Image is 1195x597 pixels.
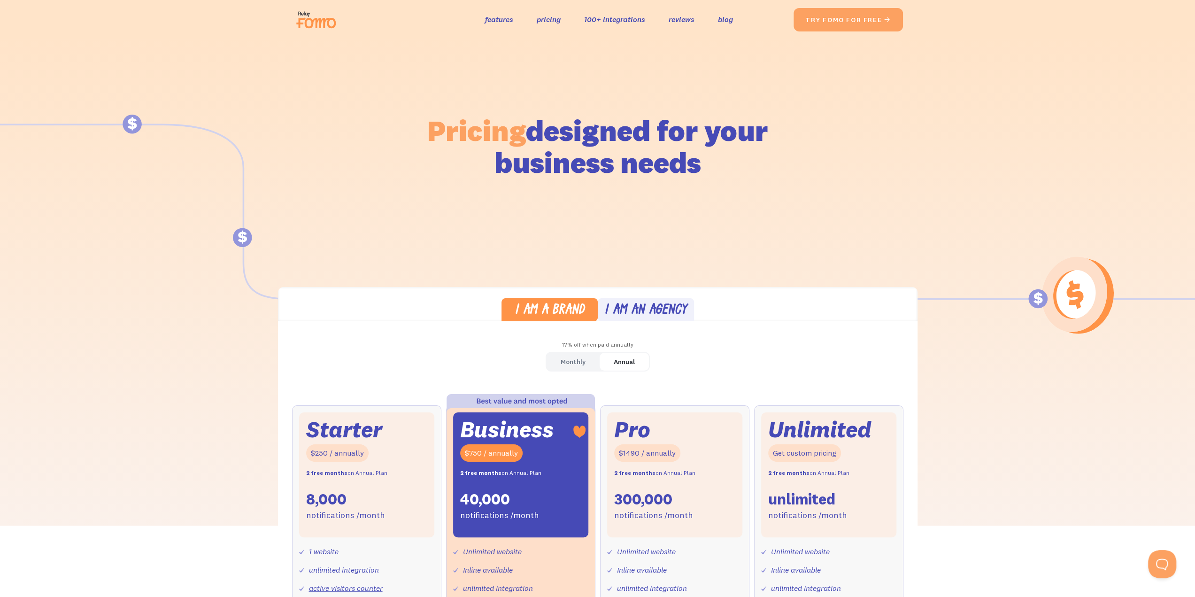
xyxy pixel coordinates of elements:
div: unlimited integration [617,581,687,595]
div: I am a brand [515,304,585,318]
div: 40,000 [460,489,510,509]
strong: 2 free months [614,469,655,476]
div: notifications /month [768,509,847,522]
div: Monthly [561,355,586,369]
div: 8,000 [306,489,347,509]
a: features [485,13,513,26]
div: notifications /month [614,509,693,522]
div: notifications /month [306,509,385,522]
div: Annual [614,355,635,369]
a: reviews [669,13,694,26]
div: 300,000 [614,489,672,509]
a: try fomo for free [794,8,903,31]
span:  [884,16,891,24]
div: Inline available [771,563,821,577]
div: on Annual Plan [614,466,695,480]
div: $250 / annually [306,444,369,462]
strong: 2 free months [768,469,810,476]
div: Starter [306,419,382,440]
a: active visitors counter [309,583,383,593]
div: Pro [614,419,650,440]
div: I am an agency [604,304,687,318]
div: $750 / annually [460,444,523,462]
div: unlimited integration [309,563,379,577]
a: pricing [537,13,561,26]
div: on Annual Plan [768,466,849,480]
div: Inline available [617,563,667,577]
span: Pricing [427,112,526,148]
strong: 2 free months [460,469,501,476]
a: blog [718,13,733,26]
div: Unlimited website [771,545,830,558]
div: Unlimited website [463,545,522,558]
div: Get custom pricing [768,444,841,462]
strong: 2 free months [306,469,347,476]
div: unlimited [768,489,835,509]
iframe: Toggle Customer Support [1148,550,1176,578]
div: Unlimited [768,419,871,440]
div: on Annual Plan [460,466,541,480]
div: Inline available [463,563,513,577]
div: 17% off when paid annually [278,338,917,352]
div: Unlimited website [617,545,676,558]
div: unlimited integration [463,581,533,595]
div: notifications /month [460,509,539,522]
div: Business [460,419,554,440]
a: 100+ integrations [584,13,645,26]
div: 1 website [309,545,339,558]
div: on Annual Plan [306,466,387,480]
div: $1490 / annually [614,444,680,462]
div: unlimited integration [771,581,841,595]
h1: designed for your business needs [427,115,769,178]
